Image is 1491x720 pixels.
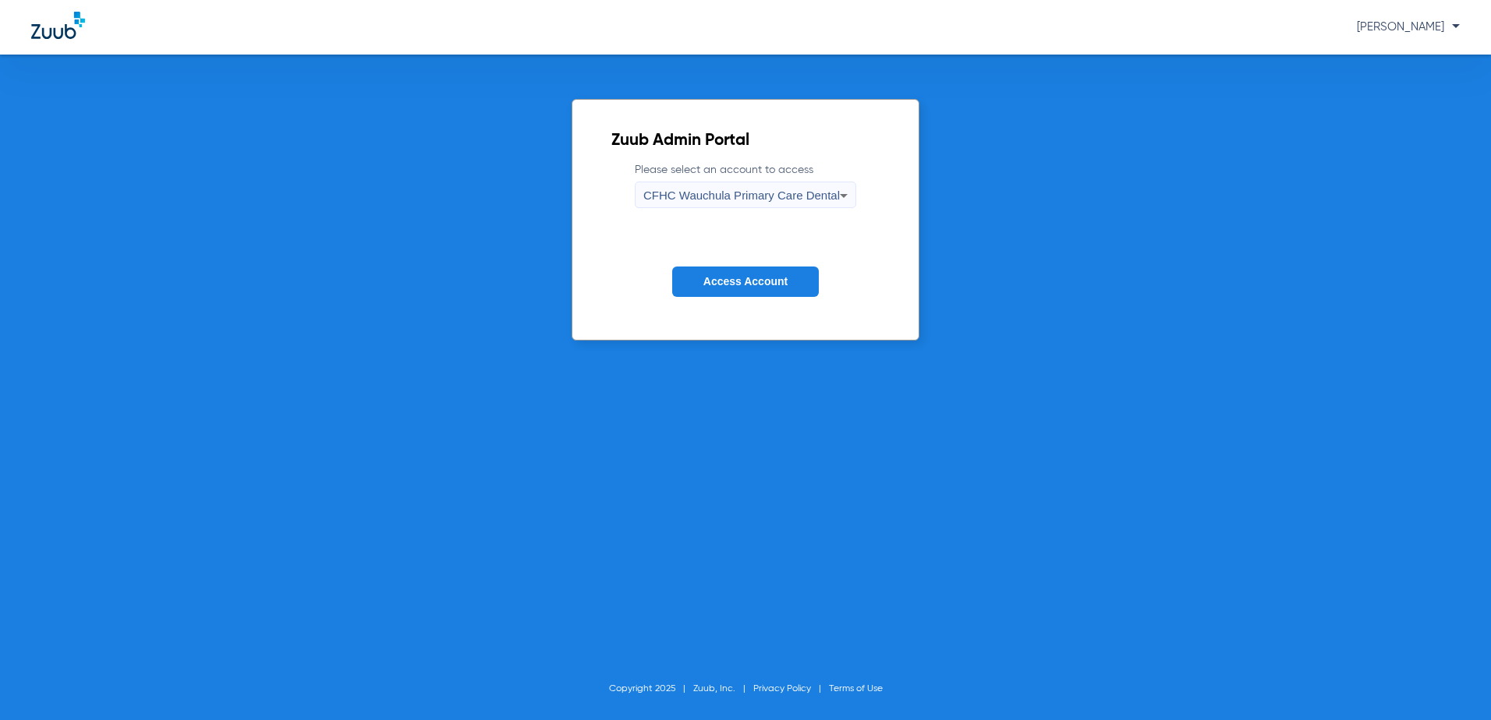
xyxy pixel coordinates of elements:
a: Terms of Use [829,684,883,694]
h2: Zuub Admin Portal [611,133,880,149]
span: [PERSON_NAME] [1357,21,1460,33]
li: Copyright 2025 [609,681,693,697]
iframe: Chat Widget [1413,645,1491,720]
button: Access Account [672,266,819,297]
a: Privacy Policy [753,684,811,694]
span: Access Account [703,275,788,288]
li: Zuub, Inc. [693,681,753,697]
span: CFHC Wauchula Primary Care Dental [643,189,840,202]
label: Please select an account to access [635,162,856,208]
img: Zuub Logo [31,12,85,39]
